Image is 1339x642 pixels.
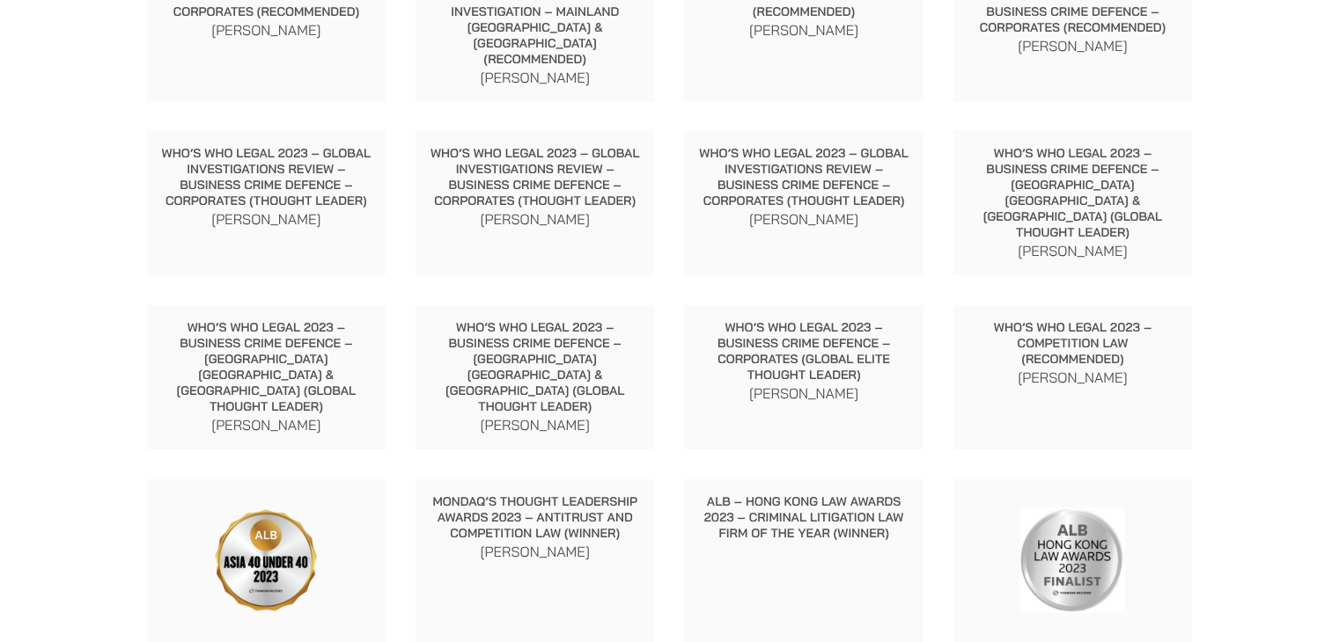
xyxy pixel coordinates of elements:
p: [PERSON_NAME] [698,19,909,40]
p: Who’s Who Legal 2023 – Business Crime Defence – [GEOGRAPHIC_DATA] [GEOGRAPHIC_DATA] & [GEOGRAPHIC... [161,319,372,414]
p: [PERSON_NAME] [161,208,372,230]
p: [PERSON_NAME] [967,240,1179,261]
p: Who’s Who Legal 2023 – Business Crime Defence – [GEOGRAPHIC_DATA] [GEOGRAPHIC_DATA] & [GEOGRAPHIC... [967,145,1179,240]
p: ALB – Hong Kong Law Awards 2023 – Criminal Litigation Law Firm of the Year (Winner) [698,493,909,541]
p: Who’s Who Legal 2023 – Global Investigations Review – Business Crime Defence – Corporates (Though... [698,145,909,208]
p: [PERSON_NAME] [967,35,1179,56]
p: [PERSON_NAME] [430,414,641,435]
p: Who’s Who Legal 2023 – Business Crime Defence – Corporates (Global Elite Thought Leader) [698,319,909,383]
p: Who’s Who Legal 2023 – Business Crime Defence – [GEOGRAPHIC_DATA] [GEOGRAPHIC_DATA] & [GEOGRAPHIC... [430,319,641,414]
p: Who’s Who Legal 2023 – Competition Law (Recommended) [967,319,1179,367]
p: Who’s Who Legal 2023 – Global Investigations Review – Business Crime Defence – Corporates (Though... [161,145,372,208]
p: Mondaq’s Thought Leadership Awards 2023 – Antitrust and Competition Law (Winner) [430,493,641,541]
p: [PERSON_NAME] [161,19,372,40]
p: [PERSON_NAME] [430,541,641,562]
p: [PERSON_NAME] [698,383,909,404]
p: [PERSON_NAME] [430,67,641,88]
p: [PERSON_NAME] [161,414,372,435]
p: [PERSON_NAME] [430,208,641,230]
p: [PERSON_NAME] [698,208,909,230]
p: Who’s Who Legal 2023 – Global Investigations Review – Business Crime Defence – Corporates (Though... [430,145,641,208]
p: [PERSON_NAME] [967,367,1179,388]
